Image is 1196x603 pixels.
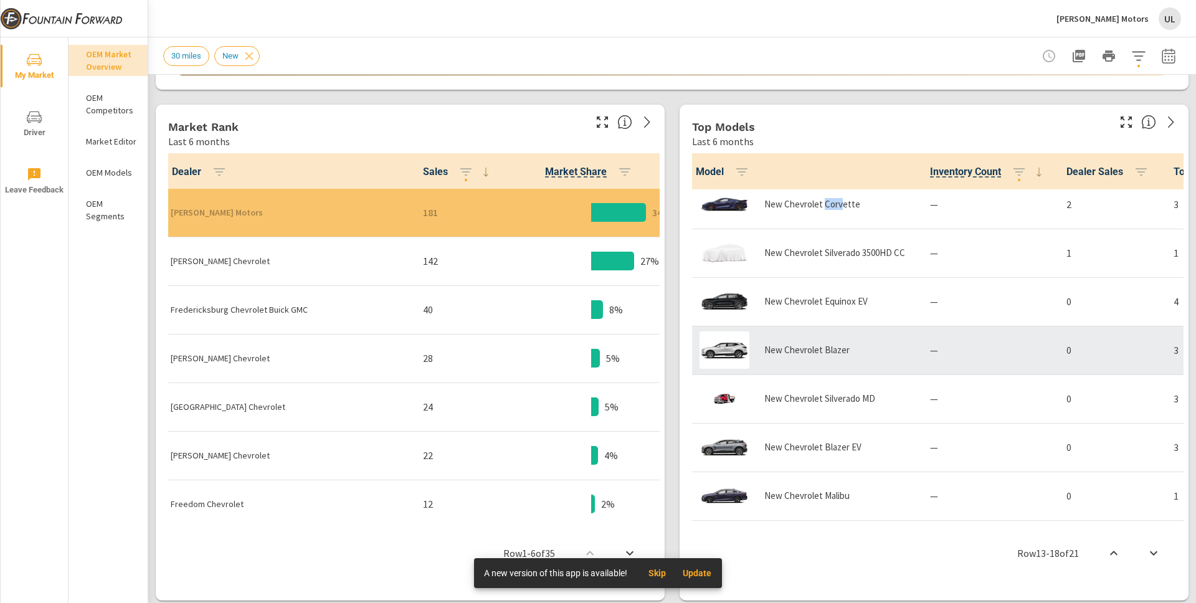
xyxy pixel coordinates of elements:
img: glamour [700,234,749,272]
h5: Top Models [692,120,755,133]
button: Update [677,563,717,583]
p: — [930,343,1046,358]
span: Leave Feedback [4,167,64,197]
p: 0 [1066,294,1154,309]
p: 4% [604,448,618,463]
span: Inventory Count [930,164,1046,179]
img: glamour [700,477,749,515]
span: A new version of this app is available! [484,568,627,578]
p: New Chevrolet Malibu [764,490,850,501]
p: [PERSON_NAME] Chevrolet [171,449,403,462]
p: New Chevrolet Blazer EV [764,442,861,453]
span: Update [682,567,712,579]
div: OEM Market Overview [69,45,148,76]
button: scroll to bottom [1139,538,1169,568]
p: New Chevrolet Blazer [764,344,850,356]
a: See more details in report [637,112,657,132]
p: — [930,391,1046,406]
span: My Market [4,52,64,83]
button: scroll to top [1099,538,1129,568]
p: Freedom Chevrolet [171,498,403,510]
p: Row 13 - 18 of 21 [1017,546,1079,561]
p: 0 [1066,440,1154,455]
p: 0 [1066,343,1154,358]
p: Last 6 months [168,134,230,149]
p: 0 [1066,488,1154,503]
p: Last 6 months [692,134,754,149]
div: New [214,46,260,66]
p: 142 [423,254,493,268]
button: Skip [637,563,677,583]
img: glamour [700,186,749,223]
div: Market Editor [69,132,148,151]
button: Apply Filters [1126,44,1151,69]
p: — [930,197,1046,212]
p: OEM Market Overview [86,48,138,73]
p: OEM Models [86,166,138,179]
span: Model [696,164,754,179]
p: 28 [423,351,493,366]
span: Driver [4,110,64,140]
p: [PERSON_NAME] Motors [1056,13,1149,24]
p: New Chevrolet Silverado 3500HD CC [764,247,905,259]
button: "Export Report to PDF" [1066,44,1091,69]
span: New [215,51,246,60]
span: Skip [642,567,672,579]
img: glamour [700,283,749,320]
p: 22 [423,448,493,463]
p: 5% [606,351,620,366]
p: 5% [605,399,619,414]
img: glamour [700,331,749,369]
span: Dealer Sales [1066,164,1154,179]
p: 2% [601,496,615,511]
p: 24 [423,399,493,414]
button: Select Date Range [1156,44,1181,69]
p: New Chevrolet Corvette [764,199,860,210]
p: 1 [1066,245,1154,260]
div: nav menu [1,37,68,209]
button: Make Fullscreen [592,112,612,132]
span: Dealer [172,164,232,179]
p: Market Editor [86,135,138,148]
img: glamour [700,380,749,417]
p: 27% [640,254,659,268]
p: 40 [423,302,493,317]
span: Market Rank shows you how you rank, in terms of sales, to other dealerships in your market. “Mark... [617,115,632,130]
p: [GEOGRAPHIC_DATA] Chevrolet [171,401,403,413]
p: New Chevrolet Silverado MD [764,393,875,404]
p: 181 [423,206,493,221]
div: OEM Competitors [69,88,148,120]
span: Inventory Count [930,164,1001,179]
p: OEM Competitors [86,92,138,116]
p: Row 1 - 6 of 35 [503,546,555,561]
span: Dealer Sales / Total Market Sales. [Market = within dealer PMA (or 60 miles if no PMA is defined)... [545,164,607,179]
p: — [930,245,1046,260]
div: OEM Models [69,163,148,182]
span: Sales [423,164,493,179]
span: 30 miles [164,51,209,60]
p: Fredericksburg Chevrolet Buick GMC [171,303,403,316]
button: scroll to bottom [615,538,645,568]
span: Market Share [545,164,637,179]
p: 12 [423,496,493,511]
p: [PERSON_NAME] Chevrolet [171,255,403,267]
img: glamour [700,429,749,466]
h5: Market Rank [168,120,239,133]
p: OEM Segments [86,197,138,222]
p: 0 [1066,391,1154,406]
p: — [930,488,1046,503]
p: 8% [609,302,623,317]
p: 34% [652,206,671,221]
p: — [930,440,1046,455]
p: New Chevrolet Equinox EV [764,296,868,307]
p: [PERSON_NAME] Motors [171,207,403,219]
p: 2 [1066,197,1154,212]
p: — [930,294,1046,309]
div: OEM Segments [69,194,148,226]
p: [PERSON_NAME] Chevrolet [171,352,403,364]
div: UL [1159,7,1181,30]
